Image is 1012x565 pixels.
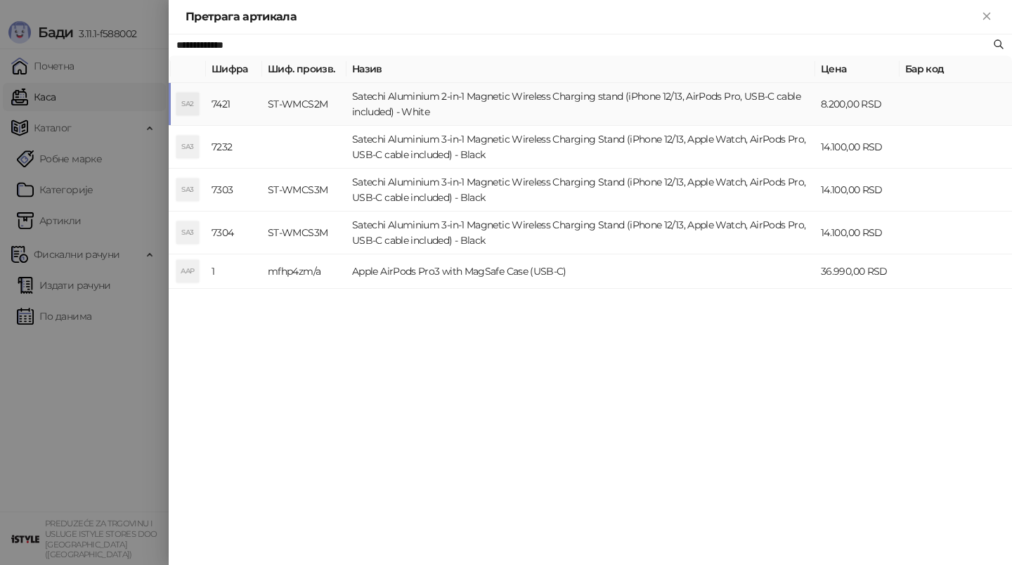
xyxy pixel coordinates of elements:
div: SA2 [176,93,199,115]
td: 7232 [206,126,262,169]
td: 7303 [206,169,262,212]
th: Назив [346,56,815,83]
div: AAP [176,260,199,282]
th: Шифра [206,56,262,83]
td: 7304 [206,212,262,254]
td: 7421 [206,83,262,126]
td: 36.990,00 RSD [815,254,900,289]
div: Претрага артикала [186,8,978,25]
th: Бар код [900,56,1012,83]
td: Apple AirPods Pro3 with MagSafe Case (USB-C) [346,254,815,289]
th: Цена [815,56,900,83]
td: 14.100,00 RSD [815,126,900,169]
td: Satechi Aluminium 2-in-1 Magnetic Wireless Charging stand (iPhone 12/13, AirPods Pro, USB-C cable... [346,83,815,126]
div: SA3 [176,221,199,244]
td: 14.100,00 RSD [815,169,900,212]
th: Шиф. произв. [262,56,346,83]
div: SA3 [176,136,199,158]
td: Satechi Aluminium 3-in-1 Magnetic Wireless Charging Stand (iPhone 12/13, Apple Watch, AirPods Pro... [346,169,815,212]
td: Satechi Aluminium 3-in-1 Magnetic Wireless Charging Stand (iPhone 12/13, Apple Watch, AirPods Pro... [346,212,815,254]
td: Satechi Aluminium 3-in-1 Magnetic Wireless Charging Stand (iPhone 12/13, Apple Watch, AirPods Pro... [346,126,815,169]
td: 14.100,00 RSD [815,212,900,254]
td: mfhp4zm/a [262,254,346,289]
td: ST-WMCS3M [262,212,346,254]
td: ST-WMCS2M [262,83,346,126]
td: 1 [206,254,262,289]
td: ST-WMCS3M [262,169,346,212]
button: Close [978,8,995,25]
td: 8.200,00 RSD [815,83,900,126]
div: SA3 [176,178,199,201]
